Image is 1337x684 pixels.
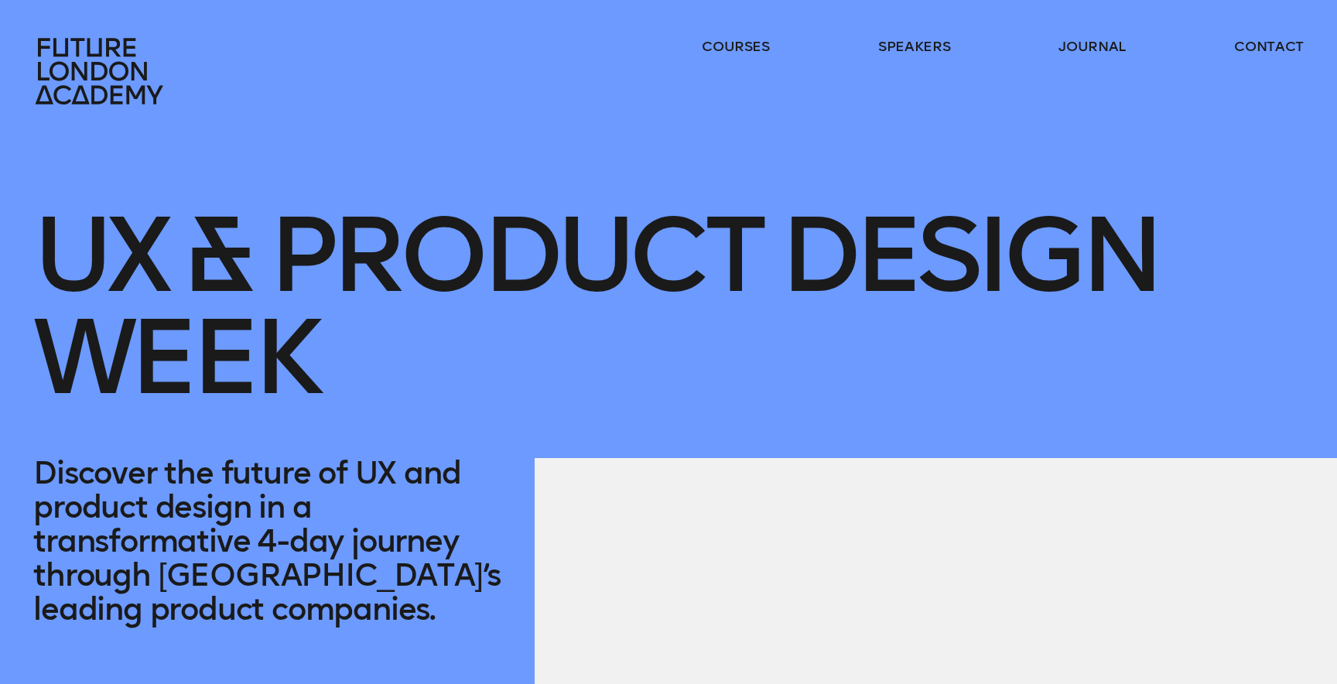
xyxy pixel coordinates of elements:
p: Discover the future of UX and product design in a transformative 4-day journey through [GEOGRAPHI... [33,456,501,626]
h1: UX & Product Design Week [33,105,1304,458]
a: journal [1058,37,1126,56]
a: contact [1234,37,1304,56]
a: courses [702,37,770,56]
a: speakers [878,37,950,56]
